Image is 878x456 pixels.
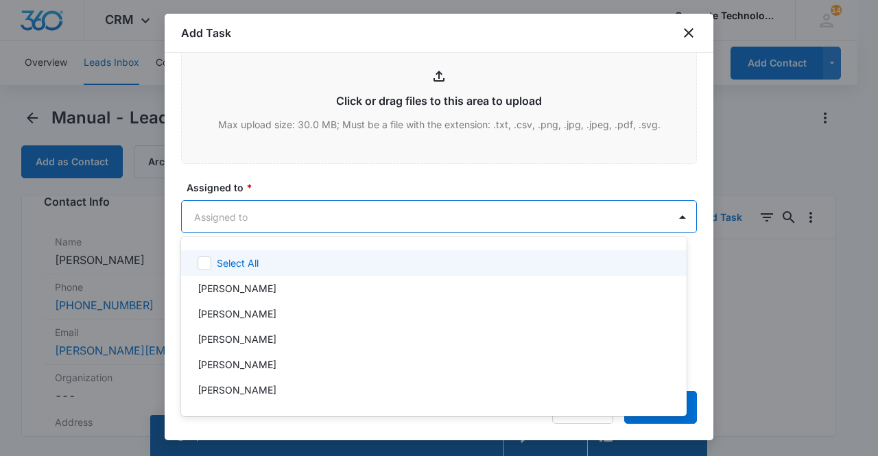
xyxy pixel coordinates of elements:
[198,307,276,321] p: [PERSON_NAME]
[198,281,276,296] p: [PERSON_NAME]
[217,256,259,270] p: Select All
[198,332,276,346] p: [PERSON_NAME]
[198,383,276,397] p: [PERSON_NAME]
[198,357,276,372] p: [PERSON_NAME]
